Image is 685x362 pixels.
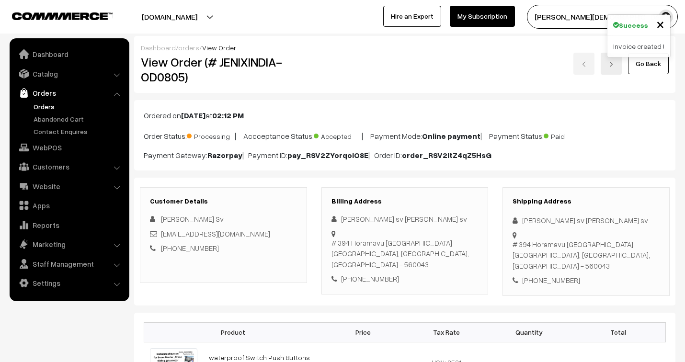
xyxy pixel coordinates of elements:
[12,197,126,214] a: Apps
[544,129,592,141] span: Paid
[513,275,660,286] div: [PHONE_NUMBER]
[141,55,307,84] h2: View Order (# JENIXINDIA-OD0805)
[488,322,571,342] th: Quantity
[187,129,235,141] span: Processing
[608,61,614,67] img: right-arrow.png
[513,197,660,205] h3: Shipping Address
[144,149,666,161] p: Payment Gateway: | Payment ID: | Order ID:
[108,5,231,29] button: [DOMAIN_NAME]
[287,150,368,160] b: pay_RSV2ZYorqolO8E
[571,322,666,342] th: Total
[161,215,224,223] span: [PERSON_NAME] Sv
[12,65,126,82] a: Catalog
[513,215,660,226] div: [PERSON_NAME] sv [PERSON_NAME] sv
[12,84,126,102] a: Orders
[161,229,270,238] a: [EMAIL_ADDRESS][DOMAIN_NAME]
[150,197,297,205] h3: Customer Details
[12,45,126,63] a: Dashboard
[656,15,664,33] span: ×
[659,10,673,24] img: user
[331,238,479,270] div: # 394 Horamavu [GEOGRAPHIC_DATA] [GEOGRAPHIC_DATA], [GEOGRAPHIC_DATA], [GEOGRAPHIC_DATA] - 560043
[31,126,126,136] a: Contact Enquires
[12,236,126,253] a: Marketing
[212,111,244,120] b: 02:12 PM
[12,139,126,156] a: WebPOS
[527,5,678,29] button: [PERSON_NAME][DEMOGRAPHIC_DATA]
[144,322,322,342] th: Product
[619,20,648,30] strong: Success
[12,10,96,21] a: COMMMERCE
[144,110,666,121] p: Ordered on at
[405,322,488,342] th: Tax Rate
[314,129,362,141] span: Accepted
[656,17,664,31] button: Close
[12,216,126,234] a: Reports
[450,6,515,27] a: My Subscription
[331,214,479,225] div: [PERSON_NAME] sv [PERSON_NAME] sv
[31,114,126,124] a: Abandoned Cart
[383,6,441,27] a: Hire an Expert
[178,44,199,52] a: orders
[331,197,479,205] h3: Billing Address
[161,244,219,252] a: [PHONE_NUMBER]
[12,12,113,20] img: COMMMERCE
[144,129,666,142] p: Order Status: | Accceptance Status: | Payment Mode: | Payment Status:
[202,44,236,52] span: View Order
[207,150,242,160] b: Razorpay
[331,273,479,284] div: [PHONE_NUMBER]
[141,44,176,52] a: Dashboard
[607,35,670,57] div: Invoice created !
[141,43,669,53] div: / /
[422,131,480,141] b: Online payment
[12,274,126,292] a: Settings
[181,111,205,120] b: [DATE]
[12,255,126,272] a: Staff Management
[513,239,660,271] div: # 394 Horamavu [GEOGRAPHIC_DATA] [GEOGRAPHIC_DATA], [GEOGRAPHIC_DATA], [GEOGRAPHIC_DATA] - 560043
[402,150,491,160] b: order_RSV2ItZ4qZ5HsG
[12,178,126,195] a: Website
[12,158,126,175] a: Customers
[31,102,126,112] a: Orders
[322,322,405,342] th: Price
[628,53,669,74] a: Go Back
